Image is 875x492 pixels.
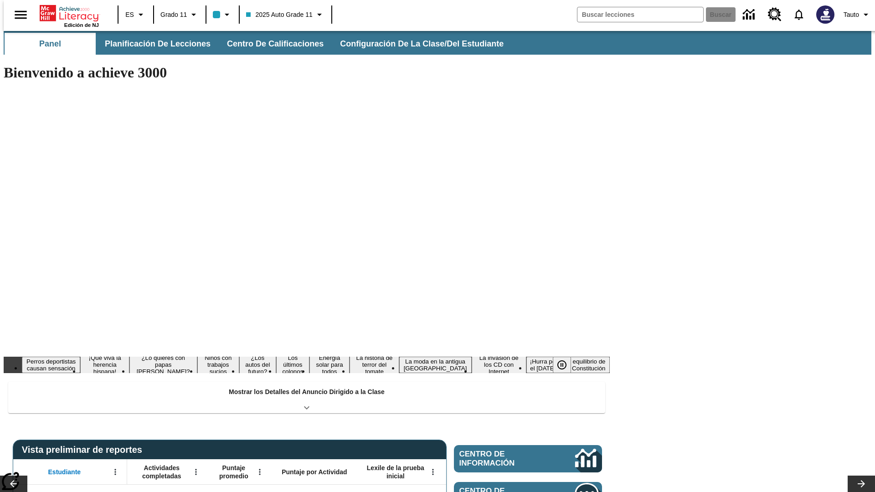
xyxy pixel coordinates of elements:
span: Grado 11 [160,10,187,20]
button: Abrir menú [253,465,267,479]
button: Diapositiva 9 La moda en la antigua Roma [399,357,472,373]
button: Carrusel de lecciones, seguir [848,476,875,492]
button: Diapositiva 7 Energía solar para todos [309,353,350,376]
span: Vista preliminar de reportes [22,445,147,455]
span: Estudiante [48,468,81,476]
button: Diapositiva 1 Perros deportistas causan sensación [22,357,80,373]
button: Abrir menú [189,465,203,479]
h1: Bienvenido a achieve 3000 [4,64,610,81]
button: Abrir el menú lateral [7,1,34,28]
span: Edición de NJ [64,22,99,28]
span: Puntaje promedio [212,464,256,480]
button: Abrir menú [426,465,440,479]
div: Mostrar los Detalles del Anuncio Dirigido a la Clase [8,382,605,413]
button: Escoja un nuevo avatar [811,3,840,26]
a: Centro de información [454,445,602,472]
a: Notificaciones [787,3,811,26]
div: Subbarra de navegación [4,33,512,55]
button: Diapositiva 5 ¿Los autos del futuro? [239,353,276,376]
button: Diapositiva 8 La historia de terror del tomate [350,353,399,376]
input: Buscar campo [577,7,703,22]
button: El color de la clase es azul claro. Cambiar el color de la clase. [209,6,236,23]
div: Portada [40,3,99,28]
button: Planificación de lecciones [98,33,218,55]
button: Diapositiva 10 La invasión de los CD con Internet [472,353,526,376]
span: Actividades completadas [132,464,192,480]
button: Lenguaje: ES, Selecciona un idioma [121,6,150,23]
button: Pausar [553,357,571,373]
span: 2025 Auto Grade 11 [246,10,312,20]
button: Panel [5,33,96,55]
button: Diapositiva 2 ¡Que viva la herencia hispana! [80,353,129,376]
button: Diapositiva 6 Los últimos colonos [276,353,309,376]
button: Grado: Grado 11, Elige un grado [157,6,203,23]
button: Abrir menú [108,465,122,479]
button: Clase: 2025 Auto Grade 11, Selecciona una clase [242,6,328,23]
a: Centro de información [737,2,762,27]
span: Tauto [844,10,859,20]
button: Diapositiva 4 Niños con trabajos sucios [197,353,239,376]
span: Puntaje por Actividad [282,468,347,476]
a: Portada [40,4,99,22]
button: Diapositiva 12 El equilibrio de la Constitución [561,357,610,373]
span: Centro de información [459,450,545,468]
img: Avatar [816,5,834,24]
span: Lexile de la prueba inicial [362,464,429,480]
button: Centro de calificaciones [220,33,331,55]
div: Pausar [553,357,580,373]
button: Configuración de la clase/del estudiante [333,33,511,55]
p: Mostrar los Detalles del Anuncio Dirigido a la Clase [229,387,385,397]
a: Centro de recursos, Se abrirá en una pestaña nueva. [762,2,787,27]
button: Diapositiva 3 ¿Lo quieres con papas fritas? [129,353,197,376]
button: Diapositiva 11 ¡Hurra por el Día de la Constitución! [526,357,561,373]
button: Perfil/Configuración [840,6,875,23]
span: ES [125,10,134,20]
div: Subbarra de navegación [4,31,871,55]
